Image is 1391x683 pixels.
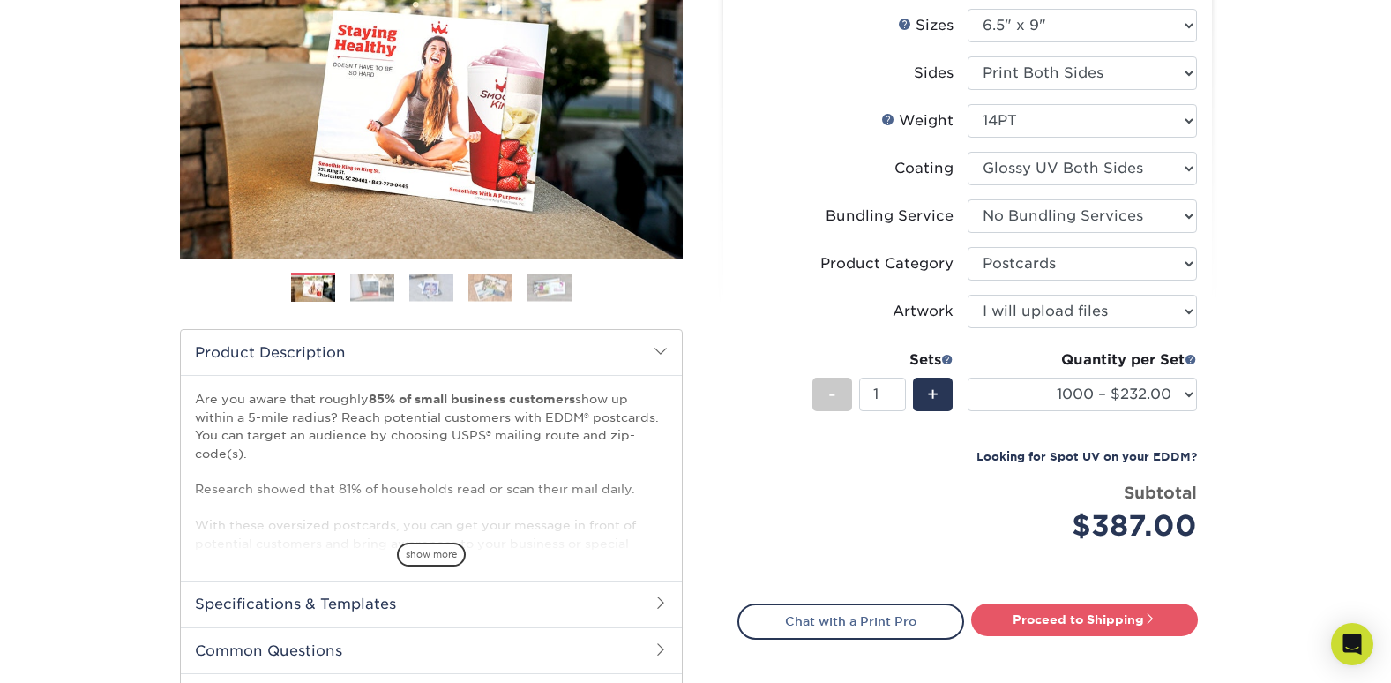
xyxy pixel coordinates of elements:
span: + [927,381,939,408]
div: Artwork [893,301,954,322]
div: Open Intercom Messenger [1331,623,1373,665]
div: Weight [881,110,954,131]
img: EDDM 03 [409,274,453,301]
div: Sizes [898,15,954,36]
img: EDDM 05 [527,274,572,301]
div: Quantity per Set [968,349,1197,371]
div: Coating [894,158,954,179]
img: EDDM 04 [468,274,512,301]
h2: Common Questions [181,627,682,673]
span: show more [397,543,466,567]
div: Sets [812,349,954,371]
a: Chat with a Print Pro [737,604,964,639]
img: EDDM 02 [350,274,394,301]
strong: 85% of small business customers [369,392,575,406]
a: Proceed to Shipping [971,604,1198,635]
img: EDDM 01 [291,274,335,304]
strong: Subtotal [1124,483,1197,502]
small: Looking for Spot UV on your EDDM? [976,450,1197,463]
h2: Product Description [181,330,682,375]
div: Bundling Service [826,206,954,227]
a: Looking for Spot UV on your EDDM? [976,447,1197,464]
div: Product Category [820,253,954,274]
span: - [828,381,836,408]
h2: Specifications & Templates [181,581,682,627]
div: Sides [914,63,954,84]
div: $387.00 [981,505,1197,547]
